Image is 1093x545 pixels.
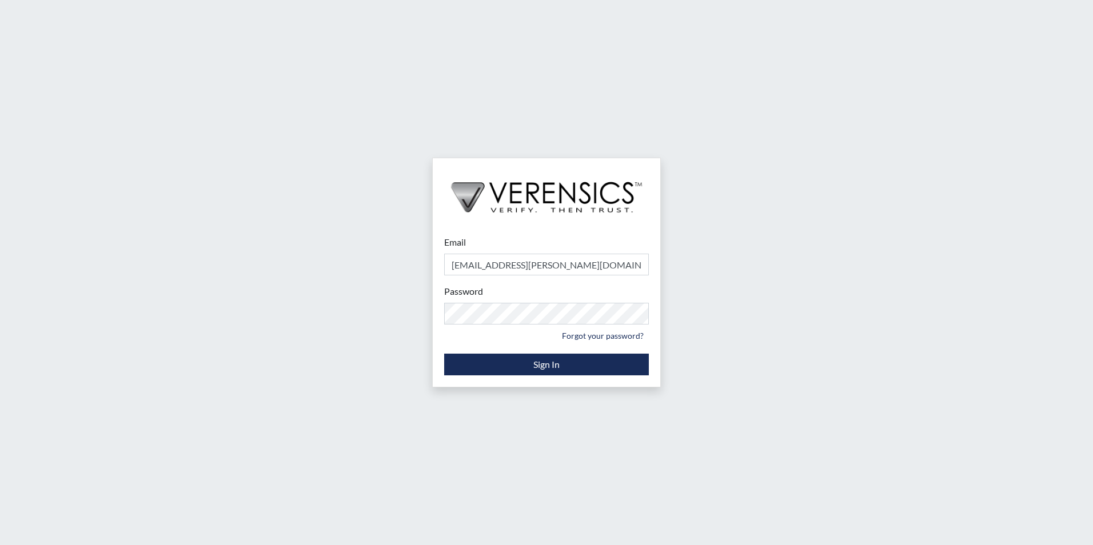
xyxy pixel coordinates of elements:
label: Password [444,284,483,298]
input: Email [444,254,649,275]
button: Sign In [444,354,649,375]
a: Forgot your password? [557,327,649,344]
label: Email [444,235,466,249]
img: logo-wide-black.2aad4157.png [433,158,660,225]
